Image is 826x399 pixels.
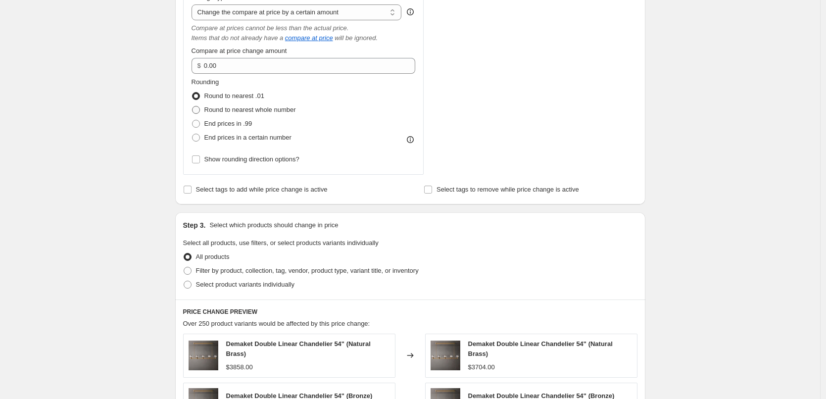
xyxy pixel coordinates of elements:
span: Round to nearest .01 [204,92,264,100]
h6: PRICE CHANGE PREVIEW [183,308,637,316]
i: Compare at prices cannot be less than the actual price. [192,24,349,32]
div: $3858.00 [226,362,253,372]
span: Select tags to remove while price change is active [437,186,579,193]
img: SebendekDoubleLinearChandel5_80x.jpg [431,341,460,370]
span: Select tags to add while price change is active [196,186,328,193]
button: compare at price [285,34,333,42]
input: -10.00 [204,58,400,74]
span: Show rounding direction options? [204,155,299,163]
span: Select all products, use filters, or select products variants individually [183,239,379,247]
img: SebendekDoubleLinearChandel5_80x.jpg [189,341,218,370]
span: Demaket Double Linear Chandelier 54" (Natural Brass) [468,340,613,357]
span: Demaket Double Linear Chandelier 54" (Natural Brass) [226,340,371,357]
span: Filter by product, collection, tag, vendor, product type, variant title, or inventory [196,267,419,274]
span: Round to nearest whole number [204,106,296,113]
span: Select product variants individually [196,281,294,288]
h2: Step 3. [183,220,206,230]
span: End prices in .99 [204,120,252,127]
span: End prices in a certain number [204,134,292,141]
i: Items that do not already have a [192,34,284,42]
div: help [405,7,415,17]
span: $ [197,62,201,69]
span: Compare at price change amount [192,47,287,54]
span: All products [196,253,230,260]
p: Select which products should change in price [209,220,338,230]
span: Rounding [192,78,219,86]
i: will be ignored. [335,34,378,42]
span: Over 250 product variants would be affected by this price change: [183,320,370,327]
div: $3704.00 [468,362,495,372]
